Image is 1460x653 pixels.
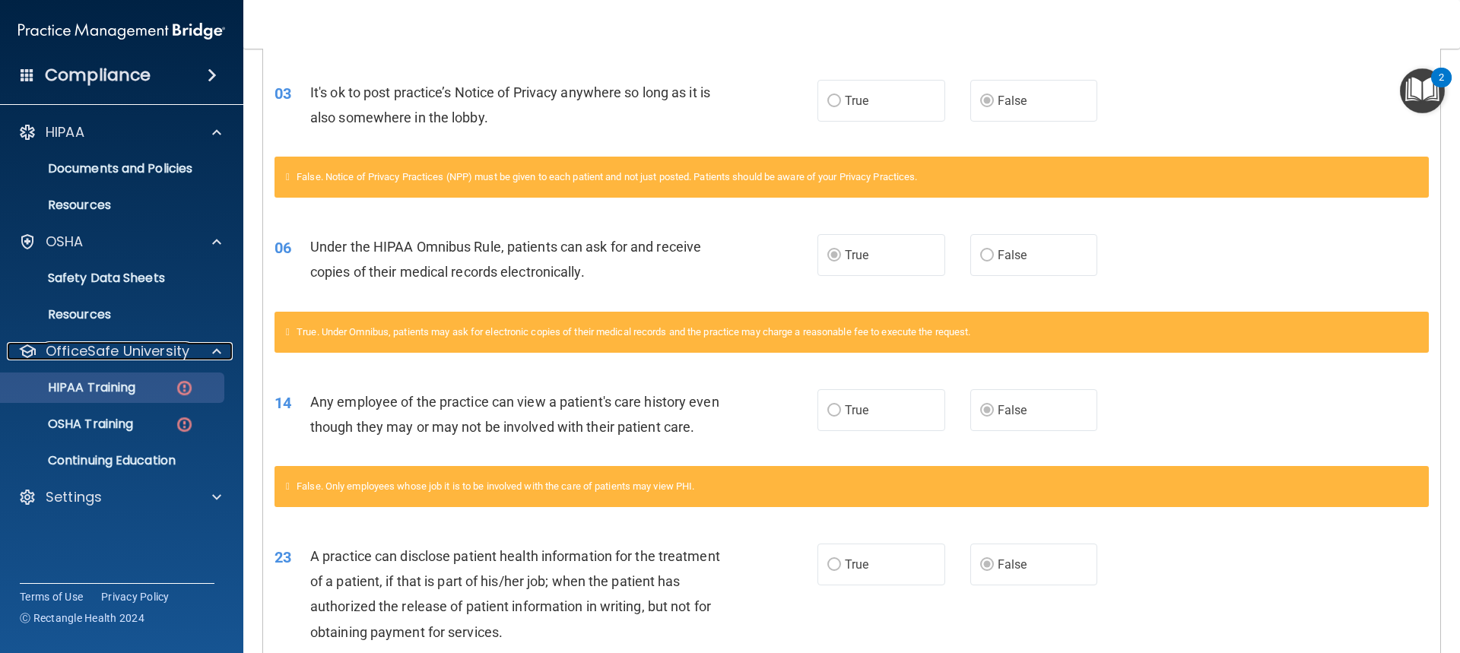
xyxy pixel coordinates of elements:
span: True [845,248,868,262]
input: False [980,96,994,107]
h4: Compliance [45,65,151,86]
span: True [845,94,868,108]
input: True [827,405,841,417]
span: Ⓒ Rectangle Health 2024 [20,610,144,626]
input: False [980,405,994,417]
span: A practice can disclose patient health information for the treatment of a patient, if that is par... [310,548,720,640]
a: Settings [18,488,221,506]
a: OfficeSafe University [18,342,221,360]
input: False [980,250,994,262]
a: Privacy Policy [101,589,170,604]
p: OfficeSafe University [46,342,189,360]
p: Resources [10,307,217,322]
span: True. Under Omnibus, patients may ask for electronic copies of their medical records and the prac... [297,326,970,338]
span: False [998,557,1027,572]
a: OSHA [18,233,221,251]
img: PMB logo [18,16,225,46]
span: 23 [275,548,291,566]
input: True [827,559,841,571]
button: Open Resource Center, 2 new notifications [1400,68,1445,113]
div: 2 [1439,78,1444,97]
input: True [827,96,841,107]
p: Continuing Education [10,453,217,468]
a: HIPAA [18,123,221,141]
span: 14 [275,394,291,412]
span: True [845,403,868,417]
p: Settings [46,488,102,506]
span: False [998,94,1027,108]
p: HIPAA [46,123,84,141]
p: Documents and Policies [10,161,217,176]
span: False. Only employees whose job it is to be involved with the care of patients may view PHI. [297,480,694,492]
input: False [980,559,994,571]
p: Resources [10,198,217,213]
img: danger-circle.6113f641.png [175,379,194,398]
p: Safety Data Sheets [10,271,217,286]
p: OSHA [46,233,84,251]
input: True [827,250,841,262]
span: False [998,403,1027,417]
span: 06 [275,239,291,257]
span: False [998,248,1027,262]
span: True [845,557,868,572]
span: False. Notice of Privacy Practices (NPP) must be given to each patient and not just posted. Patie... [297,171,917,182]
p: HIPAA Training [10,380,135,395]
iframe: Drift Widget Chat Controller [1384,548,1442,606]
p: OSHA Training [10,417,133,432]
span: Any employee of the practice can view a patient's care history even though they may or may not be... [310,394,719,435]
a: Terms of Use [20,589,83,604]
span: Under the HIPAA Omnibus Rule, patients can ask for and receive copies of their medical records el... [310,239,701,280]
span: It's ok to post practice’s Notice of Privacy anywhere so long as it is also somewhere in the lobby. [310,84,710,125]
img: danger-circle.6113f641.png [175,415,194,434]
span: 03 [275,84,291,103]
